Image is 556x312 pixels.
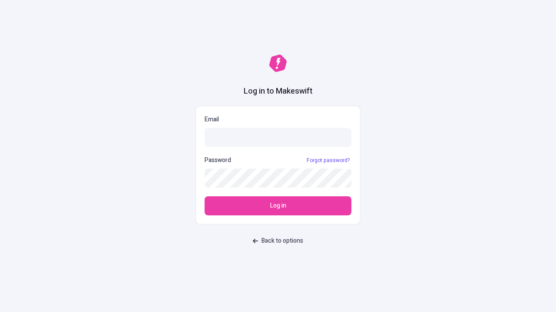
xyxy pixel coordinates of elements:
[205,128,351,147] input: Email
[205,156,231,165] p: Password
[244,86,312,97] h1: Log in to Makeswift
[261,236,303,246] span: Back to options
[205,115,351,124] p: Email
[248,233,308,249] button: Back to options
[205,196,351,215] button: Log in
[270,201,286,211] span: Log in
[305,157,351,164] a: Forgot password?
